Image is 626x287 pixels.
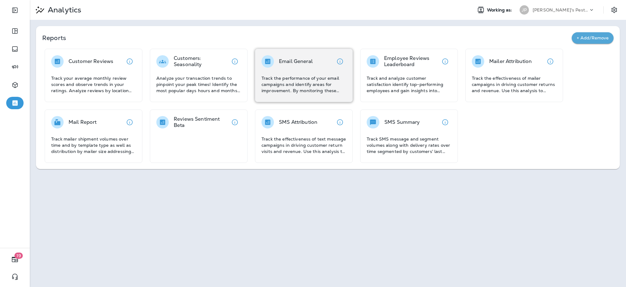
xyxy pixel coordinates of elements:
p: Track and analyze customer satisfaction identify top-performing employees and gain insights into ... [367,75,451,94]
p: Employee Reviews Leaderboard [384,55,439,68]
p: Customer Reviews [69,58,113,65]
p: Track SMS message and segment volumes along with delivery rates over time segmented by customers'... [367,136,451,155]
button: View details [123,55,136,68]
p: Customers: Seasonality [174,55,229,68]
p: Track the effectiveness of text message campaigns in driving customer return visits and revenue. ... [262,136,346,155]
button: View details [544,55,557,68]
span: 19 [15,253,23,259]
p: Track your average monthly review scores and observe trends in your ratings. Analyze reviews by l... [51,75,136,94]
p: Email General [279,58,313,65]
button: View details [229,55,241,68]
p: SMS Summary [384,119,420,125]
button: Settings [609,4,620,16]
p: SMS Attribution [279,119,317,125]
button: 19 [6,253,24,266]
button: View details [123,116,136,128]
button: View details [229,116,241,128]
p: Analyze your transaction trends to pinpoint your peak times! Identify the most popular days hours... [156,75,241,94]
p: Mailer Attribution [489,58,532,65]
div: JP [520,5,529,15]
button: View details [439,55,451,68]
p: Track the effectiveness of mailer campaigns in driving customer returns and revenue. Use this ana... [472,75,557,94]
button: + Add/Remove [572,32,614,44]
button: View details [439,116,451,128]
p: Track mailer shipment volumes over time and by template type as well as distribution by mailer si... [51,136,136,155]
p: Reviews Sentiment Beta [174,116,229,128]
span: Working as: [487,7,513,13]
p: Analytics [45,5,81,15]
button: View details [334,55,346,68]
button: View details [334,116,346,128]
p: Reports [42,34,572,42]
p: Mail Report [69,119,97,125]
button: Expand Sidebar [6,4,24,16]
p: Track the performance of your email campaigns and identify areas for improvement. By monitoring t... [262,75,346,94]
p: [PERSON_NAME]'s Pest Control - [GEOGRAPHIC_DATA] [533,7,588,12]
